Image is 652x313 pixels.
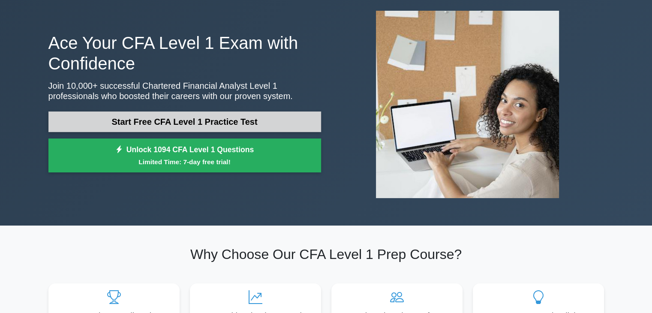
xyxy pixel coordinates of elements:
[48,111,321,132] a: Start Free CFA Level 1 Practice Test
[48,138,321,173] a: Unlock 1094 CFA Level 1 QuestionsLimited Time: 7-day free trial!
[48,246,604,262] h2: Why Choose Our CFA Level 1 Prep Course?
[48,81,321,101] p: Join 10,000+ successful Chartered Financial Analyst Level 1 professionals who boosted their caree...
[48,33,321,74] h1: Ace Your CFA Level 1 Exam with Confidence
[59,157,310,167] small: Limited Time: 7-day free trial!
